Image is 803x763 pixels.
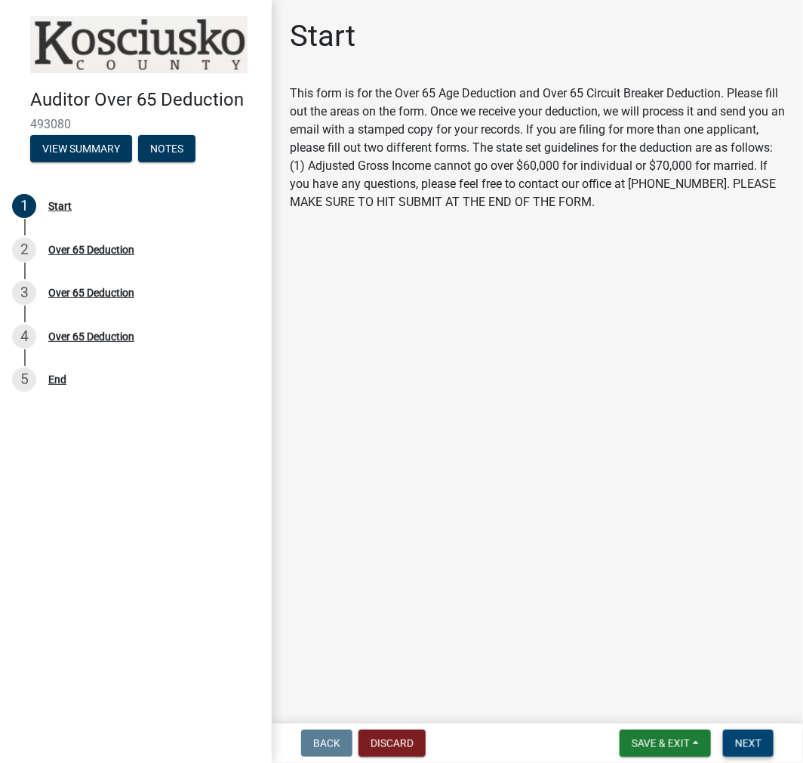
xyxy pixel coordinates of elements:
[290,18,355,54] h1: Start
[12,281,36,305] div: 3
[735,737,761,749] span: Next
[30,143,132,155] wm-modal-confirm: Summary
[620,730,711,757] button: Save & Exit
[723,730,774,757] button: Next
[290,85,785,211] div: This form is for the Over 65 Age Deduction and Over 65 Circuit Breaker Deduction. Please fill out...
[30,16,248,73] img: Kosciusko County, Indiana
[313,737,340,749] span: Back
[48,374,66,385] div: End
[138,135,195,162] button: Notes
[48,331,134,342] div: Over 65 Deduction
[12,238,36,262] div: 2
[30,89,260,111] h4: Auditor Over 65 Deduction
[30,117,242,131] span: 493080
[48,245,134,255] div: Over 65 Deduction
[48,288,134,298] div: Over 65 Deduction
[301,730,352,757] button: Back
[48,201,72,211] div: Start
[12,194,36,218] div: 1
[138,143,195,155] wm-modal-confirm: Notes
[12,368,36,392] div: 5
[358,730,426,757] button: Discard
[632,737,690,749] span: Save & Exit
[12,325,36,349] div: 4
[30,135,132,162] button: View Summary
